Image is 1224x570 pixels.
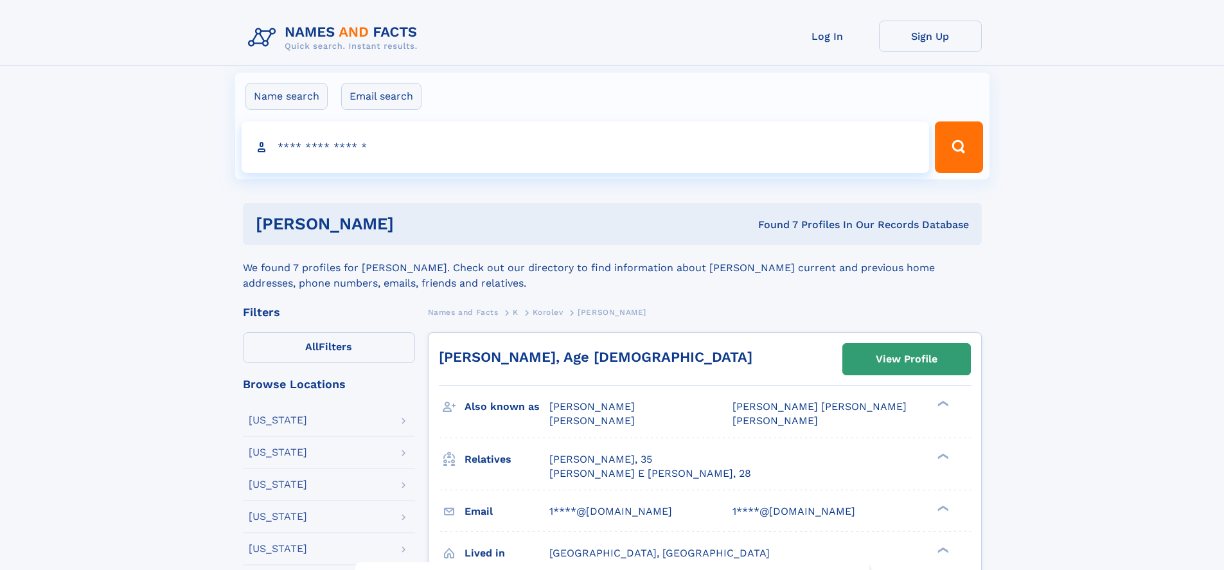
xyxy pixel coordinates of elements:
input: search input [242,121,930,173]
div: ❯ [934,452,950,460]
a: Log In [776,21,879,52]
h3: Email [465,501,549,522]
a: [PERSON_NAME], Age [DEMOGRAPHIC_DATA] [439,349,752,365]
div: [US_STATE] [249,447,307,458]
div: Found 7 Profiles In Our Records Database [576,218,969,232]
div: [US_STATE] [249,415,307,425]
a: K [513,304,519,320]
span: [PERSON_NAME] [549,414,635,427]
div: [US_STATE] [249,479,307,490]
span: [GEOGRAPHIC_DATA], [GEOGRAPHIC_DATA] [549,547,770,559]
label: Name search [245,83,328,110]
a: Names and Facts [428,304,499,320]
button: Search Button [935,121,982,173]
div: We found 7 profiles for [PERSON_NAME]. Check out our directory to find information about [PERSON_... [243,245,982,291]
h1: [PERSON_NAME] [256,216,576,232]
div: Filters [243,307,415,318]
a: [PERSON_NAME], 35 [549,452,652,467]
div: [US_STATE] [249,512,307,522]
span: [PERSON_NAME] [732,414,818,427]
a: View Profile [843,344,970,375]
div: ❯ [934,400,950,408]
a: Sign Up [879,21,982,52]
div: ❯ [934,546,950,554]
h3: Relatives [465,449,549,470]
span: All [305,341,319,353]
div: ❯ [934,504,950,512]
span: Korolev [533,308,563,317]
div: View Profile [876,344,937,374]
span: [PERSON_NAME] [549,400,635,413]
span: [PERSON_NAME] [578,308,646,317]
a: Korolev [533,304,563,320]
div: Browse Locations [243,379,415,390]
span: K [513,308,519,317]
a: [PERSON_NAME] E [PERSON_NAME], 28 [549,467,751,481]
h3: Lived in [465,542,549,564]
h3: Also known as [465,396,549,418]
div: [US_STATE] [249,544,307,554]
span: [PERSON_NAME] [PERSON_NAME] [732,400,907,413]
label: Filters [243,332,415,363]
img: Logo Names and Facts [243,21,428,55]
label: Email search [341,83,421,110]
